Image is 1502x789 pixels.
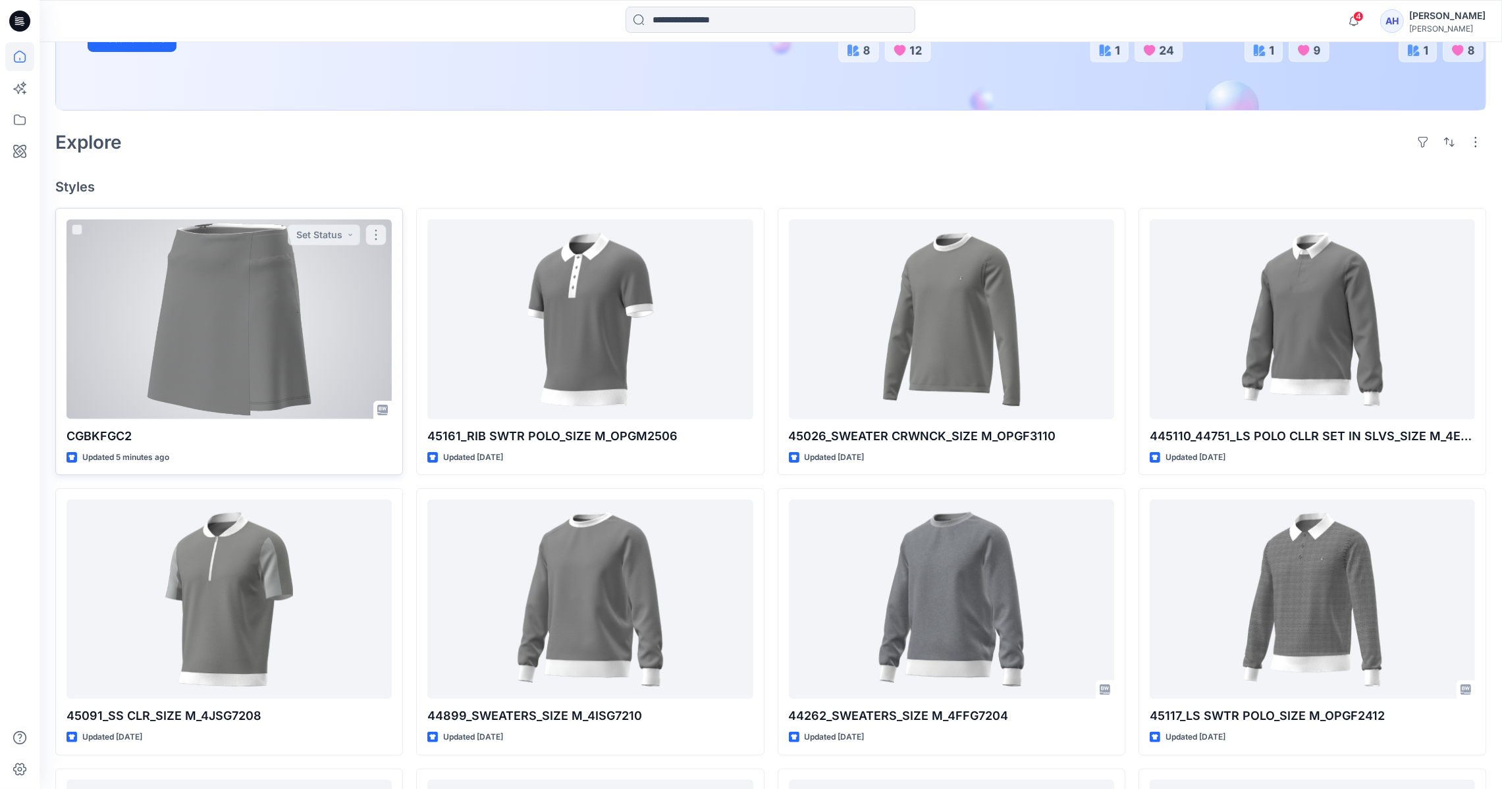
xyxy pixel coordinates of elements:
[67,219,392,419] a: CGBKFGC2
[443,730,503,744] p: Updated [DATE]
[427,707,753,725] p: 44899_SWEATERS_SIZE M_4ISG7210
[789,707,1114,725] p: 44262_SWEATERS_SIZE M_4FFG7204
[1380,9,1404,33] div: AH
[55,132,122,153] h2: Explore
[1409,24,1486,34] div: [PERSON_NAME]
[1166,730,1225,744] p: Updated [DATE]
[789,219,1114,419] a: 45026_SWEATER CRWNCK_SIZE M_OPGF3110
[805,451,865,465] p: Updated [DATE]
[427,499,753,699] a: 44899_SWEATERS_SIZE M_4ISG7210
[427,427,753,445] p: 45161_RIB SWTR POLO_SIZE M_OPGM2506
[1150,219,1475,419] a: 445110_44751_LS POLO CLLR SET IN SLVS_SIZE M_4EFG7224
[1150,707,1475,725] p: 45117_LS SWTR POLO_SIZE M_OPGF2412
[1353,11,1364,22] span: 4
[67,499,392,699] a: 45091_SS CLR_SIZE M_4JSG7208
[82,730,142,744] p: Updated [DATE]
[67,427,392,445] p: CGBKFGC2
[789,427,1114,445] p: 45026_SWEATER CRWNCK_SIZE M_OPGF3110
[1409,8,1486,24] div: [PERSON_NAME]
[55,179,1486,195] h4: Styles
[67,707,392,725] p: 45091_SS CLR_SIZE M_4JSG7208
[789,499,1114,699] a: 44262_SWEATERS_SIZE M_4FFG7204
[1150,499,1475,699] a: 45117_LS SWTR POLO_SIZE M_OPGF2412
[1150,427,1475,445] p: 445110_44751_LS POLO CLLR SET IN SLVS_SIZE M_4EFG7224
[427,219,753,419] a: 45161_RIB SWTR POLO_SIZE M_OPGM2506
[805,730,865,744] p: Updated [DATE]
[82,451,169,465] p: Updated 5 minutes ago
[1166,451,1225,465] p: Updated [DATE]
[443,451,503,465] p: Updated [DATE]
